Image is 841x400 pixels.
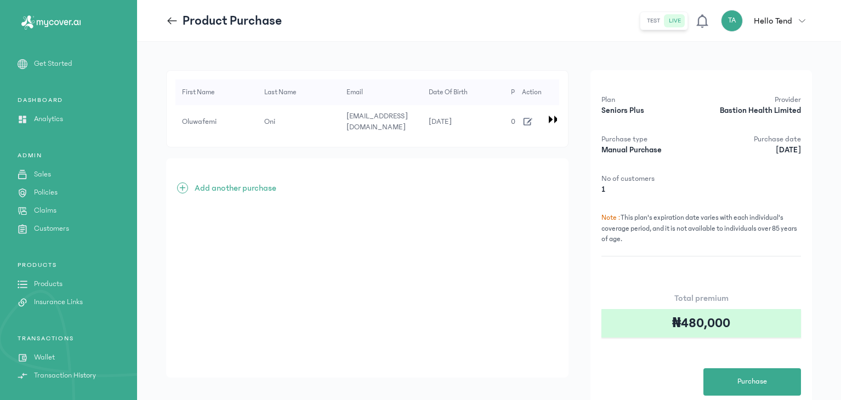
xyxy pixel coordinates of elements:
[422,79,504,105] td: Date of Birth
[511,117,555,126] span: 07051011483
[704,94,801,105] p: Provider
[340,79,422,105] td: Email
[601,105,698,116] p: Seniors Plus
[601,94,698,105] p: Plan
[601,292,801,305] p: Total premium
[721,10,743,32] div: TA
[34,205,56,216] p: Claims
[704,105,801,116] p: Bastion Health Limited
[601,213,801,256] p: This plan's expiration date varies with each individual's coverage period, and it is not availabl...
[34,223,69,235] p: Customers
[34,113,63,125] p: Analytics
[34,187,58,198] p: Policies
[601,309,801,338] div: ₦480,000
[504,79,587,105] td: Phone Number
[601,145,698,156] p: Manual Purchase
[643,14,664,27] button: test
[34,278,62,290] p: Products
[182,117,217,126] span: Oluwafemi
[264,117,275,126] span: Oni
[601,214,620,221] span: Note :
[601,134,698,145] p: Purchase type
[721,10,812,32] button: TAHello Tend
[183,12,282,30] p: Product Purchase
[737,376,767,387] span: Purchase
[195,181,276,195] p: Add another purchase
[34,169,51,180] p: Sales
[601,173,698,184] p: No of customers
[664,14,685,27] button: live
[703,368,801,396] button: Purchase
[34,352,55,363] p: Wallet
[515,79,559,105] td: Action
[422,105,504,138] td: [DATE]
[258,79,340,105] td: Last Name
[177,181,276,195] button: +Add another purchase
[601,184,698,195] p: 1
[34,296,83,308] p: Insurance Links
[34,370,96,381] p: Transaction History
[704,134,801,145] p: Purchase date
[34,58,72,70] p: Get Started
[177,182,188,193] span: +
[175,79,258,105] td: First Name
[754,14,792,27] p: Hello Tend
[346,112,408,132] span: [EMAIL_ADDRESS][DOMAIN_NAME]
[704,145,801,156] p: [DATE]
